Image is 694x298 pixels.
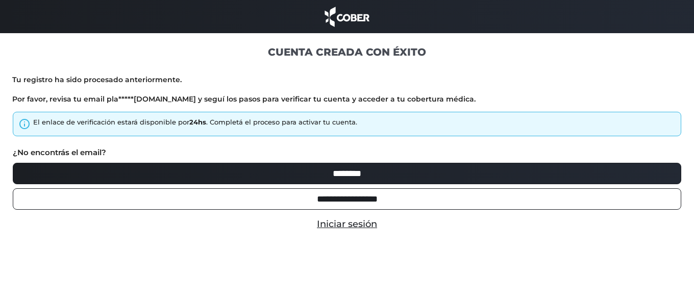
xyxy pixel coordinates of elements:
[12,45,682,59] h1: CUENTA CREADA CON ÉXITO
[33,117,357,128] div: El enlace de verificación estará disponible por . Completá el proceso para activar tu cuenta.
[322,5,372,28] img: cober_marca.png
[12,75,682,104] p: Tu registro ha sido procesado anteriormente. Por favor, revisa tu email pla*****[DOMAIN_NAME] y s...
[317,218,377,230] a: Iniciar sesión
[13,147,106,159] label: ¿No encontrás el email?
[189,118,206,126] strong: 24hs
